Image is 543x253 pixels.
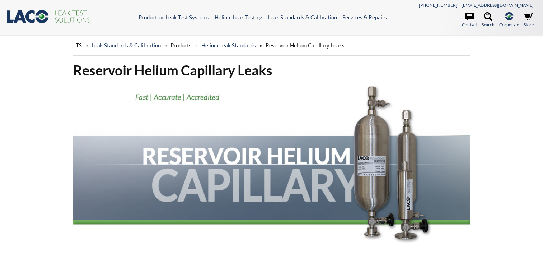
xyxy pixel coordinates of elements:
a: [EMAIL_ADDRESS][DOMAIN_NAME] [462,3,534,8]
a: Contact [462,12,477,28]
span: Reservoir Helium Capillary Leaks [266,42,345,49]
span: LTS [73,42,82,49]
a: Leak Standards & Calibration [268,14,337,20]
h1: Reservoir Helium Capillary Leaks [73,61,470,79]
a: [PHONE_NUMBER] [419,3,457,8]
a: Search [482,12,495,28]
a: Services & Repairs [342,14,387,20]
span: Corporate [499,21,519,28]
a: Helium Leak Standards [201,42,256,49]
a: Leak Standards & Calibration [92,42,161,49]
span: Products [170,42,192,49]
div: » » » » [73,35,470,56]
a: Store [524,12,534,28]
a: Production Leak Test Systems [139,14,209,20]
a: Helium Leak Testing [215,14,262,20]
img: Reservoir Helium Capillary header [73,85,470,244]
